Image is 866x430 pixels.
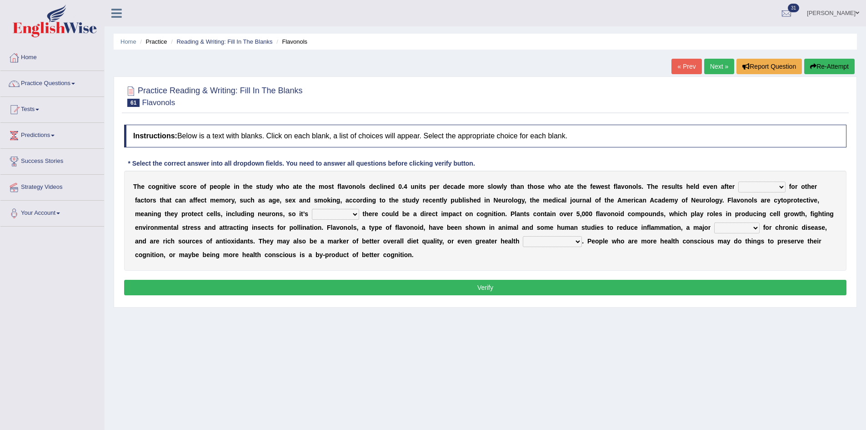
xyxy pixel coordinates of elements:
[530,183,534,190] b: h
[0,175,104,197] a: Strategy Videos
[368,197,372,204] b: n
[210,197,215,204] b: m
[412,197,416,204] b: d
[570,183,574,190] b: e
[430,183,434,190] b: p
[553,183,557,190] b: h
[179,197,182,204] b: a
[172,183,176,190] b: e
[281,183,285,190] b: h
[671,183,676,190] b: u
[582,197,586,204] b: n
[318,197,323,204] b: m
[537,183,541,190] b: s
[461,183,465,190] b: e
[713,183,717,190] b: n
[235,183,240,190] b: n
[491,183,493,190] b: l
[384,183,388,190] b: n
[276,197,280,204] b: e
[332,183,334,190] b: t
[668,183,671,190] b: s
[197,197,201,204] b: e
[155,183,160,190] b: g
[561,197,565,204] b: a
[269,197,272,204] b: a
[454,183,458,190] b: a
[504,183,507,190] b: y
[356,183,360,190] b: o
[193,183,197,190] b: e
[664,183,668,190] b: e
[391,197,395,204] b: h
[327,197,331,204] b: k
[380,183,382,190] b: l
[187,183,191,190] b: o
[176,38,272,45] a: Reading & Writing: Fill In The Blanks
[217,183,221,190] b: o
[142,98,175,107] small: Flavonols
[296,183,299,190] b: t
[340,197,342,204] b: ,
[478,183,481,190] b: r
[534,183,538,190] b: o
[150,197,152,204] b: r
[420,183,423,190] b: t
[249,183,253,190] b: e
[305,183,308,190] b: t
[468,183,474,190] b: m
[245,183,249,190] b: h
[234,183,235,190] b: i
[280,197,281,204] b: ,
[395,197,399,204] b: e
[0,45,104,68] a: Home
[789,183,791,190] b: f
[325,183,329,190] b: o
[572,197,576,204] b: o
[353,197,356,204] b: c
[447,183,451,190] b: e
[513,183,517,190] b: h
[205,197,207,204] b: t
[807,183,811,190] b: h
[137,183,141,190] b: h
[614,183,616,190] b: f
[651,183,655,190] b: h
[144,197,146,204] b: t
[204,183,206,190] b: f
[348,183,352,190] b: o
[710,183,714,190] b: e
[444,197,447,204] b: y
[285,183,290,190] b: o
[225,197,229,204] b: o
[647,183,651,190] b: T
[570,197,572,204] b: j
[152,183,156,190] b: o
[225,183,227,190] b: l
[721,183,725,190] b: a
[229,197,231,204] b: r
[219,197,225,204] b: m
[671,59,701,74] a: « Prev
[190,183,193,190] b: r
[183,183,187,190] b: c
[586,197,590,204] b: a
[440,197,442,204] b: t
[617,183,621,190] b: a
[314,197,318,204] b: s
[405,197,408,204] b: t
[502,183,504,190] b: l
[195,197,197,204] b: f
[293,183,296,190] b: a
[303,197,307,204] b: n
[625,183,629,190] b: o
[804,59,855,74] button: Re-Attempt
[404,183,407,190] b: 4
[247,197,251,204] b: c
[408,197,412,204] b: u
[160,197,162,204] b: t
[568,183,570,190] b: t
[536,197,540,204] b: e
[221,183,225,190] b: p
[328,183,332,190] b: s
